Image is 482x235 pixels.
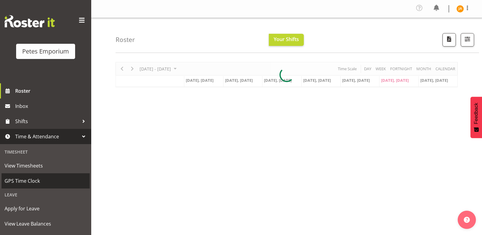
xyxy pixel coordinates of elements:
[5,15,55,27] img: Rosterit website logo
[470,97,482,138] button: Feedback - Show survey
[2,146,90,158] div: Timesheet
[22,47,69,56] div: Petes Emporium
[5,219,87,228] span: View Leave Balances
[2,158,90,173] a: View Timesheets
[473,103,479,124] span: Feedback
[2,201,90,216] a: Apply for Leave
[116,36,135,43] h4: Roster
[15,86,88,95] span: Roster
[2,173,90,188] a: GPS Time Clock
[15,117,79,126] span: Shifts
[442,33,456,47] button: Download a PDF of the roster according to the set date range.
[5,176,87,185] span: GPS Time Clock
[269,34,304,46] button: Your Shifts
[5,161,87,170] span: View Timesheets
[456,5,464,12] img: jeseryl-armstrong10788.jpg
[274,36,299,43] span: Your Shifts
[15,102,88,111] span: Inbox
[2,188,90,201] div: Leave
[5,204,87,213] span: Apply for Leave
[15,132,79,141] span: Time & Attendance
[2,216,90,231] a: View Leave Balances
[461,33,474,47] button: Filter Shifts
[464,217,470,223] img: help-xxl-2.png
